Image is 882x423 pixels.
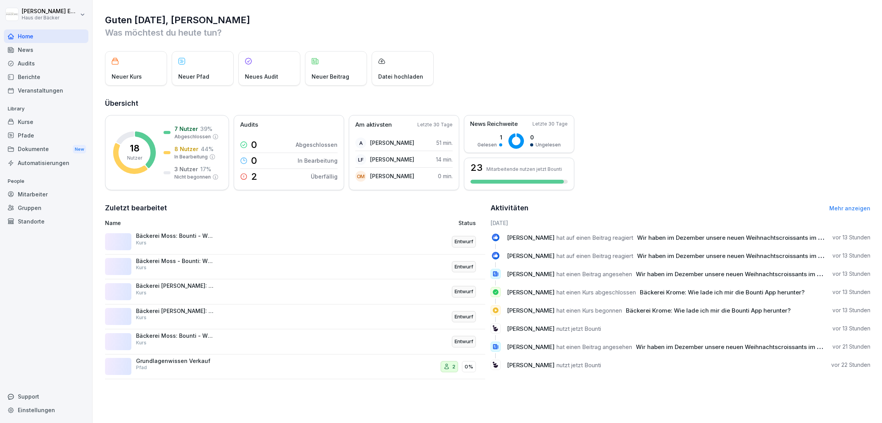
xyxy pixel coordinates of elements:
span: [PERSON_NAME] [507,289,555,296]
p: [PERSON_NAME] [370,155,414,163]
p: vor 13 Stunden [832,306,870,314]
a: Einstellungen [4,403,88,417]
p: Letzte 30 Tage [532,120,568,127]
p: People [4,175,88,187]
p: Ungelesen [536,141,561,148]
p: 39 % [200,125,212,133]
p: Nutzer [127,155,142,162]
a: DokumenteNew [4,142,88,156]
p: 0 [251,140,257,150]
a: Standorte [4,215,88,228]
p: Entwurf [455,263,473,271]
p: Grundlagenwissen Verkauf [136,358,214,365]
span: [PERSON_NAME] [507,361,555,369]
a: Bäckerei Moss - Bounti: Wie erzeuge ich einen Benutzerbericht?KursEntwurf [105,254,485,280]
p: [PERSON_NAME] Ehlerding [22,8,78,15]
span: [PERSON_NAME] [507,325,555,332]
span: [PERSON_NAME] [507,307,555,314]
h1: Guten [DATE], [PERSON_NAME] [105,14,870,26]
span: hat auf einen Beitrag reagiert [556,234,633,241]
p: Haus der Bäcker [22,15,78,21]
a: Audits [4,57,88,70]
p: 18 [130,144,140,153]
span: hat einen Beitrag angesehen [556,270,632,278]
span: hat einen Kurs begonnen [556,307,622,314]
a: Bäckerei Moss: Bounti - Wie lege ich Benutzer an?KursEntwurf [105,329,485,354]
p: Name [105,219,346,227]
p: Nicht begonnen [174,174,211,181]
a: Bäckerei Moss: Bounti - Wie wird ein Kurs zugewiesen?KursEntwurf [105,229,485,254]
p: Letzte 30 Tage [417,121,453,128]
span: nutzt jetzt Bounti [556,361,601,369]
p: 51 min. [436,139,453,147]
a: Veranstaltungen [4,84,88,97]
span: hat einen Kurs abgeschlossen [556,289,636,296]
a: Automatisierungen [4,156,88,170]
a: Kurse [4,115,88,129]
div: OM [355,171,366,182]
h2: Zuletzt bearbeitet [105,203,485,213]
a: Berichte [4,70,88,84]
p: 2 [251,172,257,181]
a: Bäckerei [PERSON_NAME]: Wie lade ich mir die Bounti App herunter?KursEntwurf [105,279,485,304]
p: Neuer Kurs [112,72,142,81]
span: [PERSON_NAME] [507,270,555,278]
h3: 23 [470,163,482,172]
p: 0 [251,156,257,165]
p: 0 [530,133,561,141]
p: 7 Nutzer [174,125,198,133]
span: Bäckerei Krome: Wie lade ich mir die Bounti App herunter? [640,289,804,296]
a: Mitarbeiter [4,187,88,201]
p: Library [4,103,88,115]
h6: [DATE] [491,219,871,227]
div: New [73,145,86,154]
p: Entwurf [455,238,473,246]
p: 0% [465,363,473,371]
p: In Bearbeitung [174,153,208,160]
p: Überfällig [311,172,338,181]
p: 1 [477,133,502,141]
p: Pfad [136,364,147,371]
p: 2 [452,363,455,371]
p: Neuer Beitrag [312,72,349,81]
p: Audits [240,120,258,129]
p: Entwurf [455,313,473,321]
div: Support [4,390,88,403]
span: hat einen Beitrag angesehen [556,343,632,351]
p: Kurs [136,239,146,246]
p: Abgeschlossen [296,141,338,149]
p: [PERSON_NAME] [370,139,414,147]
p: vor 21 Stunden [832,343,870,351]
p: Entwurf [455,338,473,346]
div: Home [4,29,88,43]
div: LF [355,154,366,165]
a: Gruppen [4,201,88,215]
p: Kurs [136,339,146,346]
p: [PERSON_NAME] [370,172,414,180]
p: Bäckerei [PERSON_NAME]: Wie lade ich mir die Bounti App herunter? [136,282,214,289]
p: 14 min. [436,155,453,163]
p: Am aktivsten [355,120,392,129]
p: 44 % [201,145,214,153]
a: Pfade [4,129,88,142]
p: vor 13 Stunden [832,234,870,241]
p: Neuer Pfad [178,72,209,81]
p: Abgeschlossen [174,133,211,140]
h2: Aktivitäten [491,203,529,213]
p: 8 Nutzer [174,145,198,153]
p: Kurs [136,264,146,271]
p: In Bearbeitung [298,156,338,165]
a: News [4,43,88,57]
p: vor 13 Stunden [832,288,870,296]
p: vor 13 Stunden [832,325,870,332]
p: News Reichweite [470,120,518,129]
p: Mitarbeitende nutzen jetzt Bounti [486,166,562,172]
p: Datei hochladen [378,72,423,81]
